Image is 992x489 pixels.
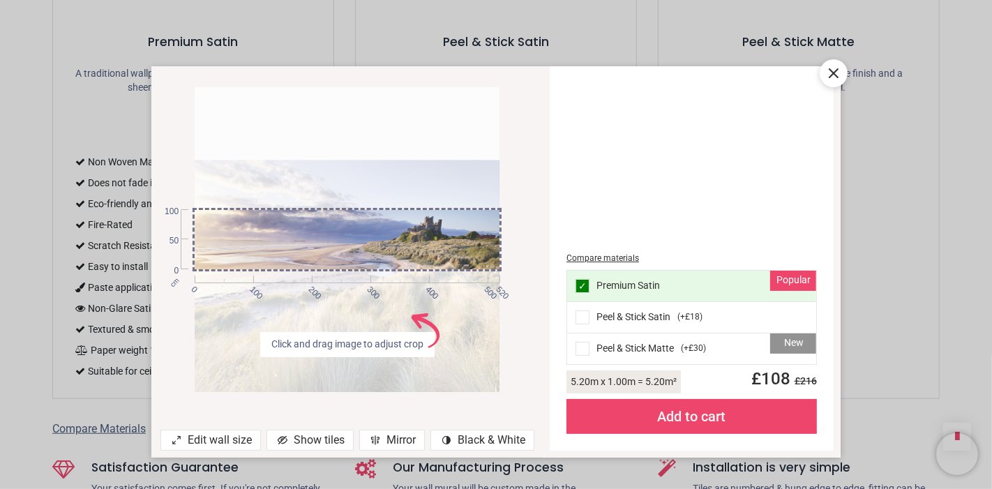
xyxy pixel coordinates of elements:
[743,369,817,389] span: £ 108
[770,271,816,292] div: Popular
[567,302,816,333] div: Peel & Stick Satin
[578,281,587,291] span: ✓
[566,370,681,393] div: 5.20 m x 1.00 m = 5.20 m²
[430,430,534,451] div: Black & White
[790,375,817,386] span: £ 216
[266,338,429,352] span: Click and drag image to adjust crop
[481,284,490,293] span: 500
[364,284,373,293] span: 300
[266,430,354,451] div: Show tiles
[423,284,432,293] span: 400
[566,253,817,264] div: Compare materials
[160,430,261,451] div: Edit wall size
[152,206,179,218] span: 100
[493,284,502,293] span: 520
[567,271,816,302] div: Premium Satin
[566,399,817,434] div: Add to cart
[936,433,978,475] iframe: Brevo live chat
[306,284,315,293] span: 200
[169,276,181,288] span: cm
[152,235,179,247] span: 50
[152,265,179,277] span: 0
[359,430,425,451] div: Mirror
[681,343,706,354] span: ( +£30 )
[247,284,256,293] span: 100
[188,284,197,293] span: 0
[567,333,816,364] div: Peel & Stick Matte
[677,311,702,323] span: ( +£18 )
[770,333,816,354] div: New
